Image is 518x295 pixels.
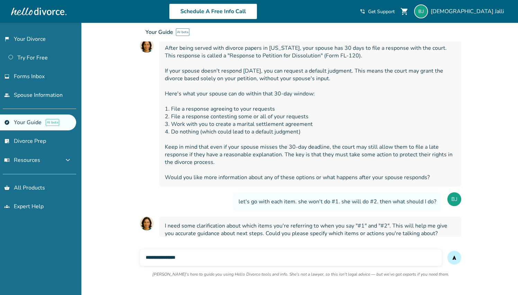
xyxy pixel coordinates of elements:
[46,119,59,126] span: AI beta
[165,44,456,181] span: After being served with divorce papers in [US_STATE], your spouse has 30 days to file a response ...
[4,120,10,125] span: explore
[4,185,10,191] span: shopping_basket
[452,255,457,260] span: send
[14,73,45,80] span: Forms Inbox
[140,216,154,230] img: AI Assistant
[447,192,461,206] img: User
[176,28,189,36] span: AI beta
[165,222,456,260] span: I need some clarification about which items you're referring to when you say "#1" and "#2". This ...
[431,8,507,15] span: [DEMOGRAPHIC_DATA] Jalli
[483,262,518,295] iframe: Chat Widget
[4,92,10,98] span: people
[4,157,10,163] span: menu_book
[152,271,449,277] p: [PERSON_NAME]'s here to guide you using Hello Divorce tools and info. She's not a lawyer, so this...
[400,7,409,16] span: shopping_cart
[360,8,395,15] a: phone_in_talkGet Support
[4,204,10,209] span: groups
[447,251,461,265] button: send
[145,28,173,36] span: Your Guide
[4,74,10,79] span: inbox
[4,36,10,42] span: flag_2
[169,3,257,19] a: Schedule A Free Info Call
[64,156,72,164] span: expand_more
[414,4,428,18] img: bhagavan.jalli@outlook.com
[368,8,395,15] span: Get Support
[239,198,436,205] span: let's go with each item. she won't do #1. she will do #2. then what should I do?
[4,138,10,144] span: list_alt_check
[4,156,40,164] span: Resources
[360,9,365,14] span: phone_in_talk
